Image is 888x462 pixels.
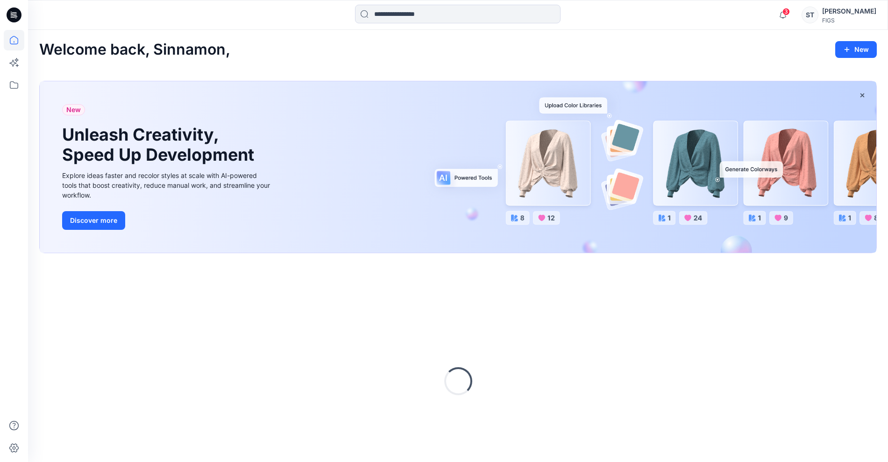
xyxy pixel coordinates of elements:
h1: Unleash Creativity, Speed Up Development [62,125,258,165]
div: [PERSON_NAME] [822,6,876,17]
button: Discover more [62,211,125,230]
h2: Welcome back, Sinnamon, [39,41,230,58]
div: ST [802,7,818,23]
button: New [835,41,877,58]
a: Discover more [62,211,272,230]
span: 3 [782,8,790,15]
span: New [66,104,81,115]
div: Explore ideas faster and recolor styles at scale with AI-powered tools that boost creativity, red... [62,171,272,200]
div: FIGS [822,17,876,24]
